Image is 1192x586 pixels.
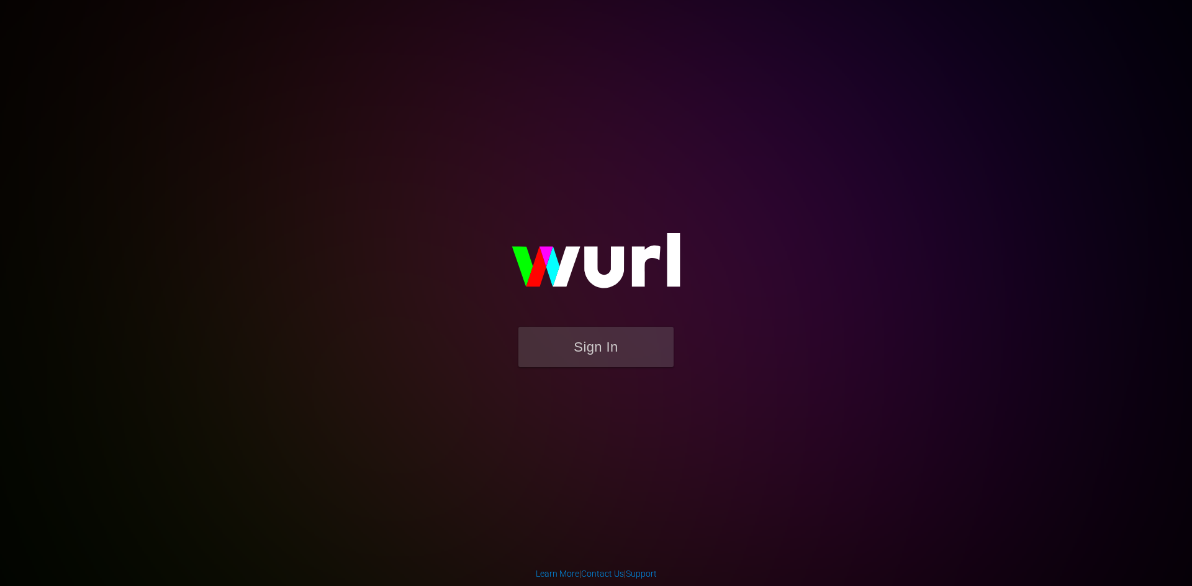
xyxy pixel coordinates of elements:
a: Contact Us [581,569,624,579]
a: Support [626,569,657,579]
button: Sign In [518,327,674,367]
div: | | [536,567,657,580]
a: Learn More [536,569,579,579]
img: wurl-logo-on-black-223613ac3d8ba8fe6dc639794a292ebdb59501304c7dfd60c99c58986ef67473.svg [472,206,720,327]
